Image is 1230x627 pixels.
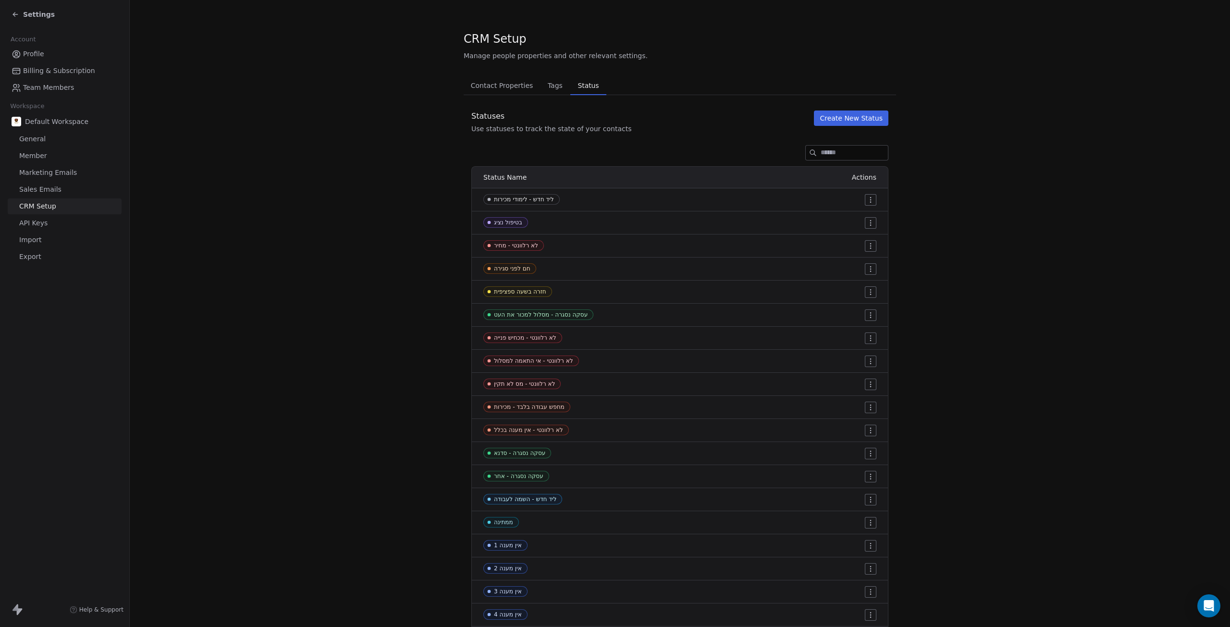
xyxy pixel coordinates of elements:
span: CRM Setup [19,201,56,211]
span: Contact Properties [467,79,537,92]
div: בטיפול נציג [494,219,522,226]
div: חם לפני סגירה [494,265,530,272]
span: Team Members [23,83,74,93]
a: Member [8,148,122,164]
div: לא רלוונטי - מס לא תקין [494,381,555,387]
span: Actions [852,173,876,181]
span: Account [6,32,40,47]
div: ליד חדש - לימודי מכירות [494,196,554,203]
span: Workspace [6,99,49,113]
span: Profile [23,49,44,59]
div: לא רלוונטי - אי התאמה למסלול [494,357,573,364]
div: אין מענה 4 [494,611,522,618]
span: Export [19,252,41,262]
a: Help & Support [70,606,123,614]
a: Marketing Emails [8,165,122,181]
div: מחפש עבודה בלבד - מכירות [494,404,565,410]
a: Team Members [8,80,122,96]
div: Statuses [471,111,631,122]
a: Import [8,232,122,248]
button: Create New Status [814,111,888,126]
a: Settings [12,10,55,19]
span: Status Name [483,173,527,181]
span: Status [574,79,603,92]
a: API Keys [8,215,122,231]
div: אין מענה 3 [494,588,522,595]
div: אין מענה 2 [494,565,522,572]
a: Billing & Subscription [8,63,122,79]
span: General [19,134,46,144]
span: Sales Emails [19,184,61,195]
a: Sales Emails [8,182,122,197]
span: Import [19,235,41,245]
span: Tags [544,79,566,92]
span: CRM Setup [464,32,526,46]
div: עסקה נסגרה - מסלול למכור את העט [494,311,588,318]
span: Marketing Emails [19,168,77,178]
div: לא רלוונטי - מכחיש פנייה [494,334,556,341]
a: Profile [8,46,122,62]
a: Export [8,249,122,265]
div: חזרה בשעה ספציפית [494,288,546,295]
div: פתח את מסנג'ר האינטרקום [1197,594,1220,617]
div: לא רלוונטי - מחיר [494,242,538,249]
span: Member [19,151,47,161]
div: עסקה נסגרה - סדנא [494,450,545,456]
span: Settings [23,10,55,19]
span: Manage people properties and other relevant settings. [464,51,648,61]
div: עסקה נסגרה - אחר [494,473,543,479]
div: ליד חדש - השמה לעבודה [494,496,556,503]
span: Help & Support [79,606,123,614]
div: ממתינה [494,519,513,526]
a: CRM Setup [8,198,122,214]
span: API Keys [19,218,48,228]
img: %C3%97%C2%9C%C3%97%C2%95%C3%97%C2%92%C3%97%C2%95%20%C3%97%C2%9E%C3%97%C2%9B%C3%97%C2%9C%C3%97%C2%... [12,117,21,126]
span: Billing & Subscription [23,66,95,76]
a: General [8,131,122,147]
div: Use statuses to track the state of your contacts [471,124,631,134]
div: לא רלוונטי - אין מענה בכלל [494,427,563,433]
span: Default Workspace [25,117,88,126]
div: אין מענה 1 [494,542,522,549]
